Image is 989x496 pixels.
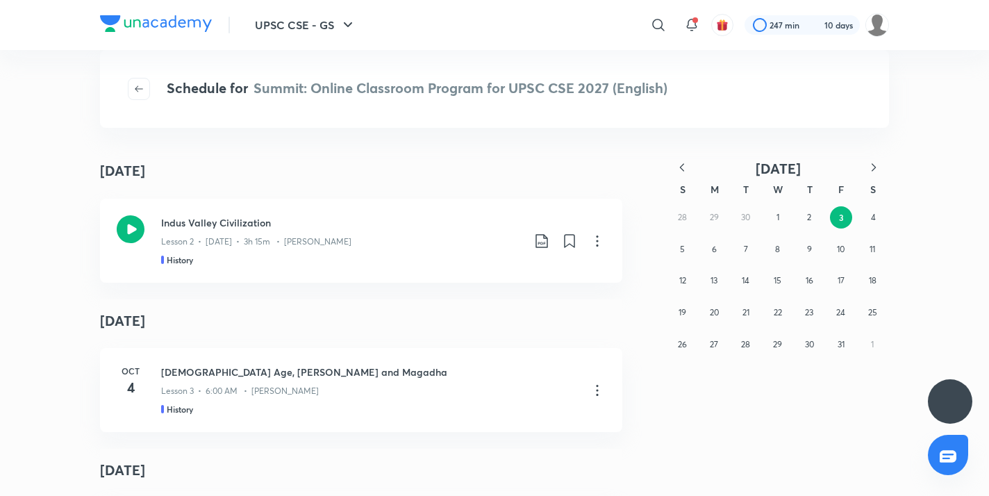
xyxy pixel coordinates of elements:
abbr: October 11, 2025 [870,244,875,254]
button: October 15, 2025 [767,270,789,292]
button: October 28, 2025 [735,333,757,356]
abbr: October 20, 2025 [710,307,719,317]
span: Summit: Online Classroom Program for UPSC CSE 2027 (English) [254,78,667,97]
button: UPSC CSE - GS [247,11,365,39]
abbr: October 31, 2025 [838,339,845,349]
button: October 5, 2025 [672,238,694,261]
abbr: October 10, 2025 [837,244,845,254]
img: Celina Chingmuan [865,13,889,37]
abbr: Tuesday [743,183,749,196]
abbr: October 18, 2025 [869,275,876,286]
abbr: October 29, 2025 [773,339,782,349]
button: October 4, 2025 [862,206,884,229]
button: October 2, 2025 [798,206,820,229]
abbr: October 8, 2025 [775,244,780,254]
h4: [DATE] [100,449,622,492]
abbr: October 22, 2025 [774,307,782,317]
abbr: October 23, 2025 [805,307,813,317]
abbr: October 13, 2025 [710,275,717,286]
h4: Schedule for [167,78,667,100]
button: October 27, 2025 [703,333,725,356]
button: October 16, 2025 [798,270,820,292]
a: Company Logo [100,15,212,35]
button: October 18, 2025 [861,270,883,292]
h4: [DATE] [100,299,622,342]
button: October 31, 2025 [830,333,852,356]
button: October 24, 2025 [830,301,852,324]
button: October 20, 2025 [703,301,725,324]
button: October 25, 2025 [861,301,883,324]
button: October 9, 2025 [798,238,820,261]
button: avatar [711,14,733,36]
abbr: October 4, 2025 [871,212,876,222]
abbr: Wednesday [773,183,783,196]
button: October 22, 2025 [767,301,789,324]
h4: [DATE] [100,160,145,181]
button: October 19, 2025 [672,301,694,324]
img: Company Logo [100,15,212,32]
abbr: October 15, 2025 [774,275,781,286]
button: October 29, 2025 [767,333,789,356]
abbr: October 16, 2025 [806,275,813,286]
button: October 23, 2025 [798,301,820,324]
button: October 11, 2025 [861,238,883,261]
img: ttu [942,393,958,410]
button: October 13, 2025 [703,270,725,292]
span: [DATE] [756,159,801,178]
a: Indus Valley CivilizationLesson 2 • [DATE] • 3h 15m • [PERSON_NAME]History [100,199,622,283]
button: [DATE] [697,160,858,177]
h3: [DEMOGRAPHIC_DATA] Age, [PERSON_NAME] and Magadha [161,365,578,379]
abbr: October 21, 2025 [742,307,749,317]
abbr: October 12, 2025 [679,275,686,286]
button: October 30, 2025 [798,333,820,356]
h6: Oct [117,365,144,377]
button: October 6, 2025 [703,238,725,261]
abbr: October 2, 2025 [807,212,811,222]
button: October 17, 2025 [830,270,852,292]
button: October 7, 2025 [735,238,757,261]
abbr: October 28, 2025 [741,339,750,349]
abbr: October 7, 2025 [744,244,748,254]
abbr: Thursday [807,183,813,196]
abbr: October 27, 2025 [710,339,718,349]
button: October 12, 2025 [672,270,694,292]
button: October 21, 2025 [735,301,757,324]
img: streak [808,18,822,32]
abbr: October 14, 2025 [742,275,749,286]
h3: Indus Valley Civilization [161,215,522,230]
button: October 3, 2025 [830,206,852,229]
button: October 8, 2025 [767,238,789,261]
abbr: October 25, 2025 [868,307,877,317]
h5: History [167,254,193,266]
button: October 14, 2025 [735,270,757,292]
abbr: October 30, 2025 [805,339,814,349]
abbr: Saturday [870,183,876,196]
abbr: Friday [838,183,844,196]
abbr: October 6, 2025 [712,244,717,254]
abbr: October 19, 2025 [679,307,686,317]
button: October 1, 2025 [767,206,789,229]
abbr: October 5, 2025 [680,244,685,254]
abbr: October 26, 2025 [678,339,687,349]
abbr: October 1, 2025 [776,212,779,222]
abbr: Monday [710,183,719,196]
abbr: October 3, 2025 [839,212,844,223]
abbr: Sunday [680,183,685,196]
h5: History [167,403,193,415]
abbr: October 9, 2025 [807,244,812,254]
button: October 10, 2025 [830,238,852,261]
img: avatar [716,19,729,31]
p: Lesson 2 • [DATE] • 3h 15m • [PERSON_NAME] [161,235,351,248]
h4: 4 [117,377,144,398]
button: October 26, 2025 [672,333,694,356]
a: Oct4[DEMOGRAPHIC_DATA] Age, [PERSON_NAME] and MagadhaLesson 3 • 6:00 AM • [PERSON_NAME]History [100,348,622,432]
abbr: October 24, 2025 [836,307,845,317]
abbr: October 17, 2025 [838,275,845,286]
p: Lesson 3 • 6:00 AM • [PERSON_NAME] [161,385,319,397]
